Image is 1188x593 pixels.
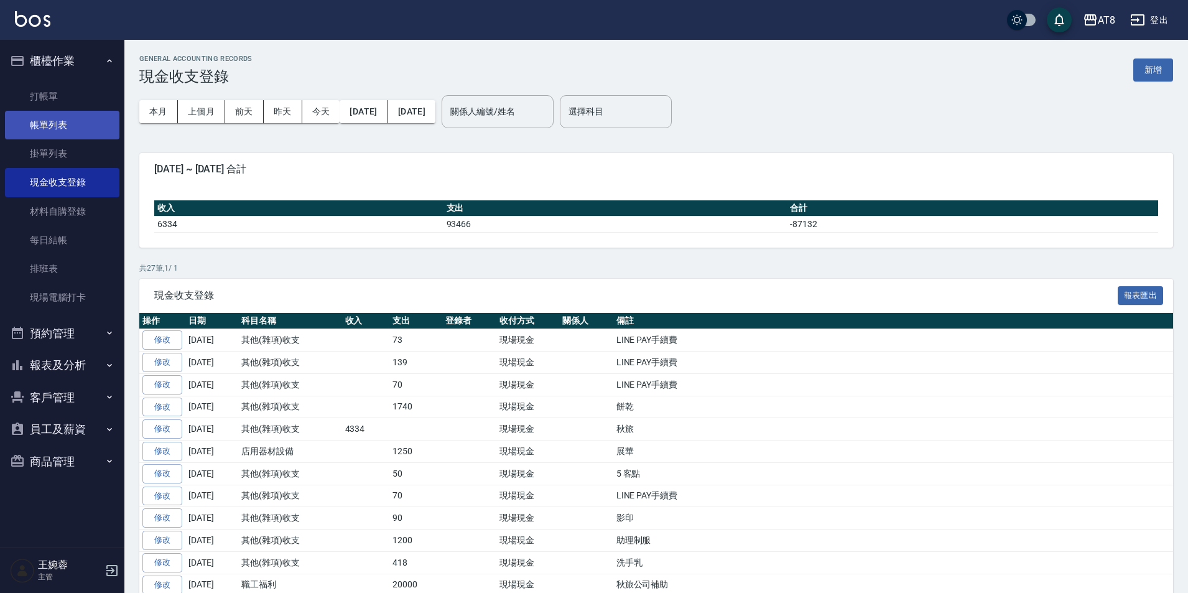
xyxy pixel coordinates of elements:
[496,352,559,374] td: 現場現金
[185,313,238,329] th: 日期
[5,381,119,414] button: 客戶管理
[142,508,182,528] a: 修改
[613,462,1173,485] td: 5 客點
[787,200,1158,217] th: 合計
[264,100,302,123] button: 昨天
[496,441,559,463] td: 現場現金
[613,396,1173,418] td: 餅乾
[154,200,443,217] th: 收入
[178,100,225,123] button: 上個月
[185,418,238,441] td: [DATE]
[5,82,119,111] a: 打帳單
[389,373,442,396] td: 70
[389,396,442,418] td: 1740
[139,313,185,329] th: 操作
[5,139,119,168] a: 掛單列表
[238,462,342,485] td: 其他(雜項)收支
[185,329,238,352] td: [DATE]
[5,283,119,312] a: 現場電腦打卡
[442,313,496,329] th: 登錄者
[238,530,342,552] td: 其他(雜項)收支
[496,530,559,552] td: 現場現金
[238,441,342,463] td: 店用器材設備
[496,329,559,352] td: 現場現金
[5,254,119,283] a: 排班表
[238,373,342,396] td: 其他(雜項)收支
[185,352,238,374] td: [DATE]
[142,487,182,506] a: 修改
[389,329,442,352] td: 73
[388,100,435,123] button: [DATE]
[5,349,119,381] button: 報表及分析
[5,226,119,254] a: 每日結帳
[389,530,442,552] td: 1200
[1133,63,1173,75] a: 新增
[613,485,1173,507] td: LINE PAY手續費
[5,168,119,197] a: 現金收支登錄
[238,352,342,374] td: 其他(雜項)收支
[496,485,559,507] td: 現場現金
[389,313,442,329] th: 支出
[1118,286,1164,306] button: 報表匯出
[389,551,442,574] td: 418
[342,313,390,329] th: 收入
[496,507,559,530] td: 現場現金
[496,373,559,396] td: 現場現金
[154,289,1118,302] span: 現金收支登錄
[185,373,238,396] td: [DATE]
[1078,7,1120,33] button: AT8
[38,571,101,582] p: 主管
[238,396,342,418] td: 其他(雜項)收支
[142,531,182,550] a: 修改
[142,398,182,417] a: 修改
[613,329,1173,352] td: LINE PAY手續費
[1047,7,1072,32] button: save
[613,530,1173,552] td: 助理制服
[496,551,559,574] td: 現場現金
[496,396,559,418] td: 現場現金
[154,163,1158,175] span: [DATE] ~ [DATE] 合計
[142,464,182,483] a: 修改
[142,553,182,572] a: 修改
[142,330,182,350] a: 修改
[613,352,1173,374] td: LINE PAY手續費
[1098,12,1115,28] div: AT8
[613,418,1173,441] td: 秋旅
[496,313,559,329] th: 收付方式
[5,446,119,478] button: 商品管理
[185,485,238,507] td: [DATE]
[139,263,1173,274] p: 共 27 筆, 1 / 1
[613,313,1173,329] th: 備註
[139,68,253,85] h3: 現金收支登錄
[5,197,119,226] a: 材料自購登錄
[185,396,238,418] td: [DATE]
[389,441,442,463] td: 1250
[142,442,182,461] a: 修改
[5,45,119,77] button: 櫃檯作業
[238,507,342,530] td: 其他(雜項)收支
[389,352,442,374] td: 139
[185,462,238,485] td: [DATE]
[787,216,1158,232] td: -87132
[238,485,342,507] td: 其他(雜項)收支
[238,329,342,352] td: 其他(雜項)收支
[139,55,253,63] h2: GENERAL ACCOUNTING RECORDS
[340,100,387,123] button: [DATE]
[238,313,342,329] th: 科目名稱
[389,462,442,485] td: 50
[10,558,35,583] img: Person
[139,100,178,123] button: 本月
[154,216,443,232] td: 6334
[613,551,1173,574] td: 洗手乳
[443,216,787,232] td: 93466
[142,353,182,372] a: 修改
[559,313,613,329] th: 關係人
[38,559,101,571] h5: 王婉蓉
[443,200,787,217] th: 支出
[185,530,238,552] td: [DATE]
[496,462,559,485] td: 現場現金
[5,413,119,446] button: 員工及薪資
[225,100,264,123] button: 前天
[142,419,182,439] a: 修改
[342,418,390,441] td: 4334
